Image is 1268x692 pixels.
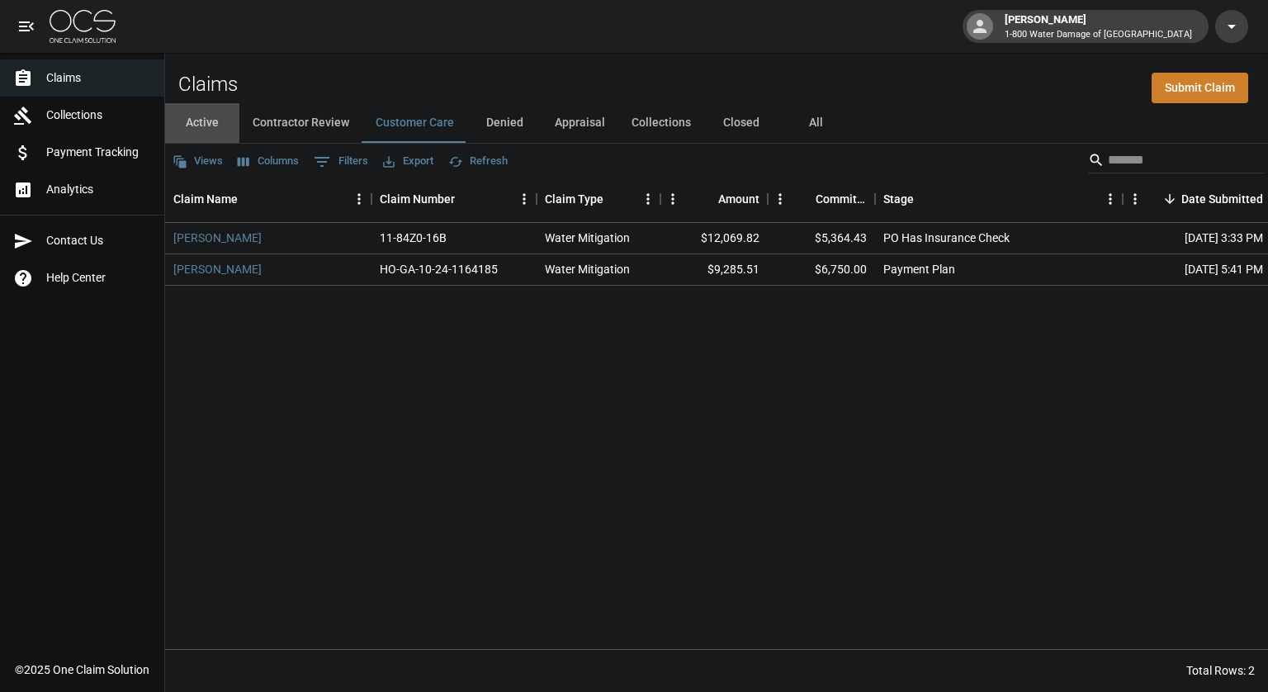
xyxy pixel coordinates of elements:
button: Select columns [234,149,303,174]
button: Menu [636,187,660,211]
div: HO-GA-10-24-1164185 [380,261,498,277]
a: Submit Claim [1152,73,1248,103]
button: Menu [347,187,371,211]
button: Sort [455,187,478,211]
h2: Claims [178,73,238,97]
p: 1-800 Water Damage of [GEOGRAPHIC_DATA] [1005,28,1192,42]
div: $9,285.51 [660,254,768,286]
div: Claim Number [371,176,537,222]
div: [PERSON_NAME] [998,12,1199,41]
button: Appraisal [542,103,618,143]
div: dynamic tabs [165,103,1268,143]
button: Sort [695,187,718,211]
div: Search [1088,147,1265,177]
button: Active [165,103,239,143]
div: Claim Number [380,176,455,222]
button: Sort [603,187,627,211]
div: PO Has Insurance Check [883,230,1010,246]
button: Sort [238,187,261,211]
div: Claim Name [173,176,238,222]
div: 11-84Z0-16B [380,230,447,246]
div: $6,750.00 [768,254,875,286]
div: Stage [875,176,1123,222]
button: Customer Care [362,103,467,143]
div: Stage [883,176,914,222]
button: Export [379,149,438,174]
div: Claim Type [545,176,603,222]
button: Collections [618,103,704,143]
div: Committed Amount [768,176,875,222]
span: Contact Us [46,232,151,249]
div: Claim Name [165,176,371,222]
span: Analytics [46,181,151,198]
div: Water Mitigation [545,230,630,246]
button: Menu [1123,187,1147,211]
div: Claim Type [537,176,660,222]
div: Amount [660,176,768,222]
div: Water Mitigation [545,261,630,277]
span: Claims [46,69,151,87]
button: Sort [1158,187,1181,211]
span: Payment Tracking [46,144,151,161]
div: $12,069.82 [660,223,768,254]
button: Views [168,149,227,174]
span: Collections [46,107,151,124]
button: open drawer [10,10,43,43]
button: Menu [512,187,537,211]
button: Sort [792,187,816,211]
div: © 2025 One Claim Solution [15,661,149,678]
a: [PERSON_NAME] [173,261,262,277]
button: Show filters [310,149,372,175]
span: Help Center [46,269,151,287]
div: Total Rows: 2 [1186,662,1255,679]
div: $5,364.43 [768,223,875,254]
div: Amount [718,176,759,222]
img: ocs-logo-white-transparent.png [50,10,116,43]
button: Menu [768,187,792,211]
button: Contractor Review [239,103,362,143]
button: Refresh [444,149,512,174]
button: Closed [704,103,778,143]
div: Committed Amount [816,176,867,222]
button: All [778,103,853,143]
a: [PERSON_NAME] [173,230,262,246]
button: Menu [1098,187,1123,211]
div: Date Submitted [1181,176,1263,222]
button: Sort [914,187,937,211]
button: Denied [467,103,542,143]
div: Payment Plan [883,261,955,277]
button: Menu [660,187,685,211]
